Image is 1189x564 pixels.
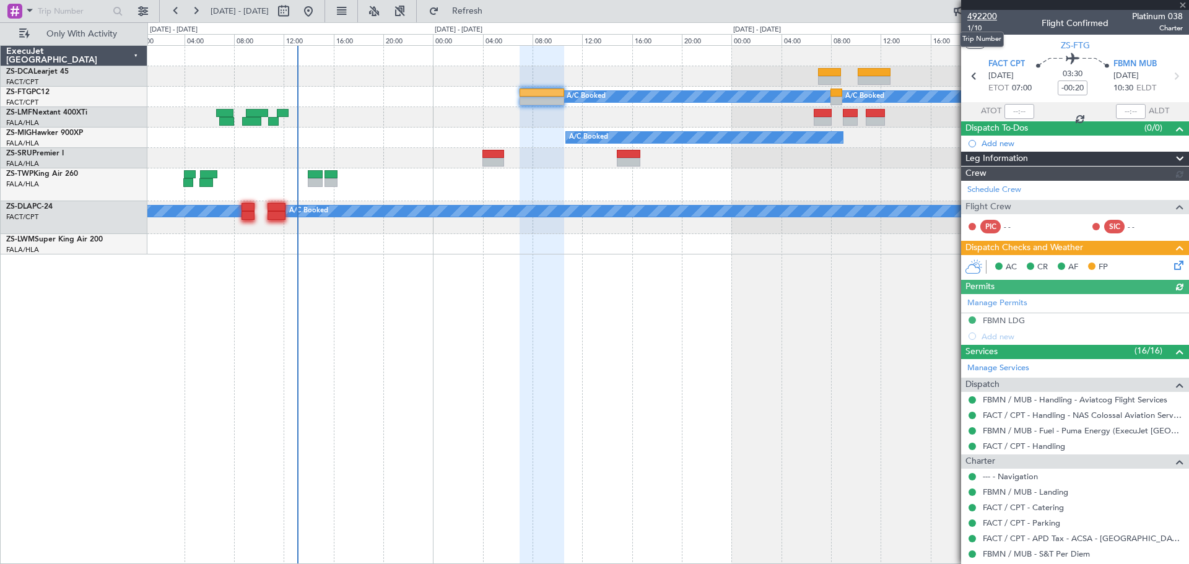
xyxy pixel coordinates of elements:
[14,24,134,44] button: Only With Activity
[965,121,1028,136] span: Dispatch To-Dos
[6,245,39,254] a: FALA/HLA
[845,87,884,106] div: A/C Booked
[6,150,32,157] span: ZS-SRU
[983,441,1065,451] a: FACT / CPT - Handling
[831,34,881,45] div: 08:00
[483,34,533,45] div: 04:00
[150,25,198,35] div: [DATE] - [DATE]
[6,180,39,189] a: FALA/HLA
[1037,261,1048,274] span: CR
[6,170,78,178] a: ZS-TWPKing Air 260
[6,159,39,168] a: FALA/HLA
[782,34,831,45] div: 04:00
[134,34,184,45] div: 00:00
[567,87,606,106] div: A/C Booked
[982,138,1183,149] div: Add new
[988,82,1009,95] span: ETOT
[983,394,1167,405] a: FBMN / MUB - Handling - Aviatcog Flight Services
[442,7,494,15] span: Refresh
[1063,68,1082,80] span: 03:30
[1061,39,1090,52] span: ZS-FTG
[6,236,35,243] span: ZS-LWM
[6,203,32,210] span: ZS-DLA
[32,30,131,38] span: Only With Activity
[6,236,103,243] a: ZS-LWMSuper King Air 200
[988,70,1014,82] span: [DATE]
[1132,10,1183,23] span: Platinum 038
[983,410,1183,420] a: FACT / CPT - Handling - NAS Colossal Aviation Services (Pty) Ltd
[1012,82,1032,95] span: 07:00
[965,152,1028,166] span: Leg Information
[1144,121,1162,134] span: (0/0)
[965,345,998,359] span: Services
[6,98,38,107] a: FACT/CPT
[1135,344,1162,357] span: (16/16)
[6,109,32,116] span: ZS-LMF
[433,34,482,45] div: 00:00
[1113,58,1157,71] span: FBMN MUB
[6,109,87,116] a: ZS-LMFNextant 400XTi
[284,34,333,45] div: 12:00
[967,362,1029,375] a: Manage Services
[983,518,1060,528] a: FACT / CPT - Parking
[988,58,1025,71] span: FACT CPT
[983,502,1064,513] a: FACT / CPT - Catering
[533,34,582,45] div: 08:00
[6,129,32,137] span: ZS-MIG
[1113,82,1133,95] span: 10:30
[1042,17,1108,30] div: Flight Confirmed
[1113,70,1139,82] span: [DATE]
[983,533,1183,544] a: FACT / CPT - APD Tax - ACSA - [GEOGRAPHIC_DATA] International FACT / CPT
[881,34,930,45] div: 12:00
[931,34,980,45] div: 16:00
[983,425,1183,436] a: FBMN / MUB - Fuel - Puma Energy (ExecuJet [GEOGRAPHIC_DATA] Account)
[6,203,53,210] a: ZS-DLAPC-24
[1068,261,1078,274] span: AF
[983,487,1068,497] a: FBMN / MUB - Landing
[383,34,433,45] div: 20:00
[1149,105,1169,118] span: ALDT
[1132,23,1183,33] span: Charter
[6,68,33,76] span: ZS-DCA
[6,139,39,148] a: FALA/HLA
[1099,261,1108,274] span: FP
[435,25,482,35] div: [DATE] - [DATE]
[211,6,269,17] span: [DATE] - [DATE]
[6,68,69,76] a: ZS-DCALearjet 45
[6,170,33,178] span: ZS-TWP
[682,34,731,45] div: 20:00
[6,150,64,157] a: ZS-SRUPremier I
[334,34,383,45] div: 16:00
[234,34,284,45] div: 08:00
[965,241,1083,255] span: Dispatch Checks and Weather
[1136,82,1156,95] span: ELDT
[582,34,632,45] div: 12:00
[6,89,50,96] a: ZS-FTGPC12
[6,77,38,87] a: FACT/CPT
[632,34,682,45] div: 16:00
[967,10,997,23] span: 492200
[6,89,32,96] span: ZS-FTG
[6,212,38,222] a: FACT/CPT
[965,454,995,469] span: Charter
[983,471,1038,482] a: --- - Navigation
[423,1,497,21] button: Refresh
[983,549,1090,559] a: FBMN / MUB - S&T Per Diem
[38,2,109,20] input: Trip Number
[731,34,781,45] div: 00:00
[6,129,83,137] a: ZS-MIGHawker 900XP
[1006,261,1017,274] span: AC
[965,378,1000,392] span: Dispatch
[733,25,781,35] div: [DATE] - [DATE]
[960,32,1004,47] div: Trip Number
[569,128,608,147] div: A/C Booked
[6,118,39,128] a: FALA/HLA
[289,202,328,220] div: A/C Booked
[981,105,1001,118] span: ATOT
[185,34,234,45] div: 04:00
